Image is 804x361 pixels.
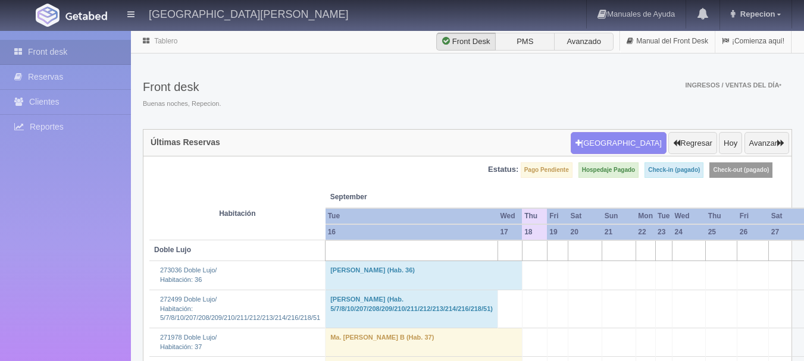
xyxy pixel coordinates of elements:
[160,296,320,321] a: 272499 Doble Lujo/Habitación: 5/7/8/10/207/208/209/210/211/212/213/214/216/218/51
[488,164,518,175] label: Estatus:
[672,208,705,224] th: Wed
[568,224,602,240] th: 20
[151,138,220,147] h4: Últimas Reservas
[522,208,547,224] th: Thu
[602,208,636,224] th: Sun
[154,37,177,45] a: Tablero
[636,224,655,240] th: 22
[330,192,518,202] span: September
[737,208,769,224] th: Fri
[672,224,705,240] th: 24
[521,162,573,178] label: Pago Pendiente
[737,10,775,18] span: Repecion
[326,261,523,290] td: [PERSON_NAME] (Hab. 36)
[578,162,639,178] label: Hospedaje Pagado
[655,208,672,224] th: Tue
[498,224,522,240] th: 17
[498,208,522,224] th: Wed
[143,80,221,93] h3: Front desk
[554,33,614,51] label: Avanzado
[326,224,498,240] th: 16
[495,33,555,51] label: PMS
[715,30,791,53] a: ¡Comienza aquí!
[668,132,717,155] button: Regresar
[160,266,217,283] a: 273036 Doble Lujo/Habitación: 36
[571,132,667,155] button: [GEOGRAPHIC_DATA]
[685,81,781,89] span: Ingresos / Ventas del día
[36,4,60,27] img: Getabed
[160,334,217,350] a: 271978 Doble Lujo/Habitación: 37
[645,162,703,178] label: Check-in (pagado)
[706,208,737,224] th: Thu
[706,224,737,240] th: 25
[655,224,672,240] th: 23
[149,6,348,21] h4: [GEOGRAPHIC_DATA][PERSON_NAME]
[326,328,523,356] td: Ma. [PERSON_NAME] B (Hab. 37)
[143,99,221,109] span: Buenas noches, Repecion.
[602,224,636,240] th: 21
[719,132,742,155] button: Hoy
[568,208,602,224] th: Sat
[737,224,769,240] th: 26
[436,33,496,51] label: Front Desk
[219,209,255,218] strong: Habitación
[547,224,568,240] th: 19
[620,30,715,53] a: Manual del Front Desk
[709,162,772,178] label: Check-out (pagado)
[65,11,107,20] img: Getabed
[744,132,789,155] button: Avanzar
[636,208,655,224] th: Mon
[522,224,547,240] th: 18
[326,208,498,224] th: Tue
[154,246,191,254] b: Doble Lujo
[326,290,498,328] td: [PERSON_NAME] (Hab. 5/7/8/10/207/208/209/210/211/212/213/214/216/218/51)
[547,208,568,224] th: Fri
